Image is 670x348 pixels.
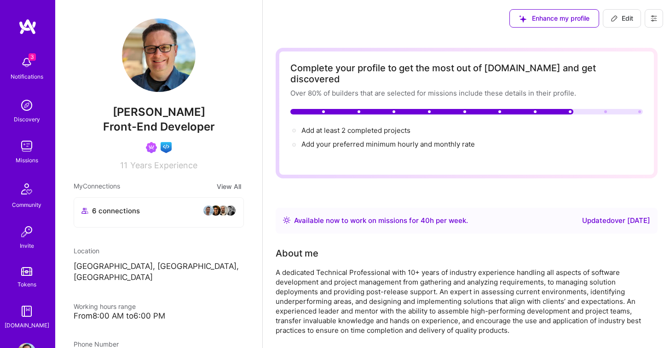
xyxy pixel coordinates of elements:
span: Edit [611,14,633,23]
img: avatar [203,205,214,216]
div: A dedicated Technical Professional with 10+ years of industry experience handling all aspects of ... [276,268,644,335]
img: Been on Mission [146,142,157,153]
div: Community [12,200,41,210]
button: View All [214,181,244,192]
span: Enhance my profile [519,14,589,23]
img: Community [16,178,38,200]
img: Availability [283,217,290,224]
span: Working hours range [74,302,136,310]
div: Missions [16,155,38,165]
div: Discovery [14,114,40,124]
img: avatar [218,205,229,216]
span: [PERSON_NAME] [74,105,244,119]
img: discovery [17,96,36,114]
button: Enhance my profile [509,9,599,28]
img: logo [18,18,37,35]
span: 3 [29,53,36,61]
img: User Avatar [122,18,196,92]
div: [DOMAIN_NAME] [5,320,49,330]
div: Updated over [DATE] [582,215,650,226]
img: avatar [225,205,236,216]
img: tokens [21,267,32,276]
img: avatar [210,205,221,216]
p: [GEOGRAPHIC_DATA], [GEOGRAPHIC_DATA], [GEOGRAPHIC_DATA] [74,261,244,283]
div: Over 80% of builders that are selected for missions include these details in their profile. [290,88,643,98]
img: bell [17,53,36,72]
div: From 8:00 AM to 6:00 PM [74,311,244,321]
span: 40 [421,216,430,225]
span: Add at least 2 completed projects [301,126,410,135]
span: Front-End Developer [103,120,215,133]
button: 6 connectionsavataravataravataravatar [74,197,244,228]
span: Years Experience [130,160,197,170]
div: Tokens [17,280,36,289]
span: 11 [120,160,127,170]
i: icon Collaborator [81,207,88,214]
button: Edit [603,9,641,28]
div: Invite [20,241,34,251]
img: teamwork [17,137,36,155]
img: Invite [17,222,36,241]
span: My Connections [74,181,120,192]
div: Complete your profile to get the most out of [DOMAIN_NAME] and get discovered [290,63,643,85]
div: Available now to work on missions for h per week . [294,215,468,226]
span: Add your preferred minimum hourly and monthly rate [301,140,475,148]
div: Notifications [11,72,43,81]
img: Front-end guild [161,142,172,153]
img: guide book [17,302,36,320]
div: Location [74,246,244,256]
span: 6 connections [92,206,140,216]
div: About me [276,246,318,260]
i: icon SuggestedTeams [519,15,526,23]
span: Phone Number [74,340,119,348]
